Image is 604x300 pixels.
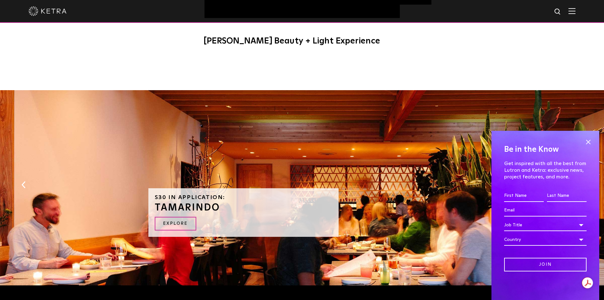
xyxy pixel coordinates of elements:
a: EXPLORE [155,217,196,230]
div: Job Title [504,219,587,231]
input: Email [504,204,587,217]
p: Get inspired with all the best from Lutron and Ketra: exclusive news, project features, and more. [504,160,587,180]
div: Country [504,234,587,246]
h4: Be in the Know [504,143,587,156]
button: Previous [20,181,27,189]
input: First Name [504,190,544,202]
h3: TAMARINDO [155,203,332,212]
h6: S30 in Application: [155,195,332,200]
img: search icon [554,8,562,16]
input: Last Name [547,190,587,202]
input: Join [504,258,587,271]
img: ketra-logo-2019-white [29,6,67,16]
img: Hamburger%20Nav.svg [568,8,575,14]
